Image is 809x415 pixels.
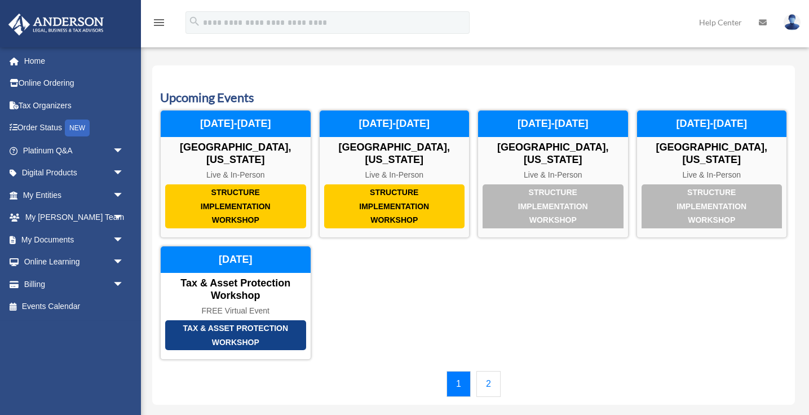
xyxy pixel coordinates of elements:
[478,142,628,166] div: [GEOGRAPHIC_DATA], [US_STATE]
[152,16,166,29] i: menu
[113,139,135,162] span: arrow_drop_down
[160,246,311,360] a: Tax & Asset Protection Workshop Tax & Asset Protection Workshop FREE Virtual Event [DATE]
[8,94,141,117] a: Tax Organizers
[113,206,135,229] span: arrow_drop_down
[476,371,501,397] a: 2
[320,142,470,166] div: [GEOGRAPHIC_DATA], [US_STATE]
[447,371,471,397] a: 1
[8,251,141,273] a: Online Learningarrow_drop_down
[113,162,135,185] span: arrow_drop_down
[161,246,311,273] div: [DATE]
[188,15,201,28] i: search
[8,295,135,318] a: Events Calendar
[8,206,141,229] a: My [PERSON_NAME] Teamarrow_drop_down
[113,228,135,251] span: arrow_drop_down
[478,111,628,138] div: [DATE]-[DATE]
[784,14,801,30] img: User Pic
[160,110,311,238] a: Structure Implementation Workshop [GEOGRAPHIC_DATA], [US_STATE] Live & In-Person [DATE]-[DATE]
[8,162,141,184] a: Digital Productsarrow_drop_down
[8,273,141,295] a: Billingarrow_drop_down
[478,110,629,238] a: Structure Implementation Workshop [GEOGRAPHIC_DATA], [US_STATE] Live & In-Person [DATE]-[DATE]
[5,14,107,36] img: Anderson Advisors Platinum Portal
[483,184,624,228] div: Structure Implementation Workshop
[637,111,787,138] div: [DATE]-[DATE]
[161,306,311,316] div: FREE Virtual Event
[161,170,311,180] div: Live & In-Person
[165,184,306,228] div: Structure Implementation Workshop
[320,170,470,180] div: Live & In-Person
[8,184,141,206] a: My Entitiesarrow_drop_down
[165,320,306,350] div: Tax & Asset Protection Workshop
[478,170,628,180] div: Live & In-Person
[637,170,787,180] div: Live & In-Person
[8,117,141,140] a: Order StatusNEW
[8,139,141,162] a: Platinum Q&Aarrow_drop_down
[160,89,787,107] h3: Upcoming Events
[152,20,166,29] a: menu
[65,120,90,136] div: NEW
[113,273,135,296] span: arrow_drop_down
[320,111,470,138] div: [DATE]-[DATE]
[161,111,311,138] div: [DATE]-[DATE]
[324,184,465,228] div: Structure Implementation Workshop
[8,72,141,95] a: Online Ordering
[161,277,311,302] div: Tax & Asset Protection Workshop
[113,251,135,274] span: arrow_drop_down
[642,184,783,228] div: Structure Implementation Workshop
[636,110,788,238] a: Structure Implementation Workshop [GEOGRAPHIC_DATA], [US_STATE] Live & In-Person [DATE]-[DATE]
[8,50,141,72] a: Home
[113,184,135,207] span: arrow_drop_down
[8,228,141,251] a: My Documentsarrow_drop_down
[637,142,787,166] div: [GEOGRAPHIC_DATA], [US_STATE]
[161,142,311,166] div: [GEOGRAPHIC_DATA], [US_STATE]
[319,110,470,238] a: Structure Implementation Workshop [GEOGRAPHIC_DATA], [US_STATE] Live & In-Person [DATE]-[DATE]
